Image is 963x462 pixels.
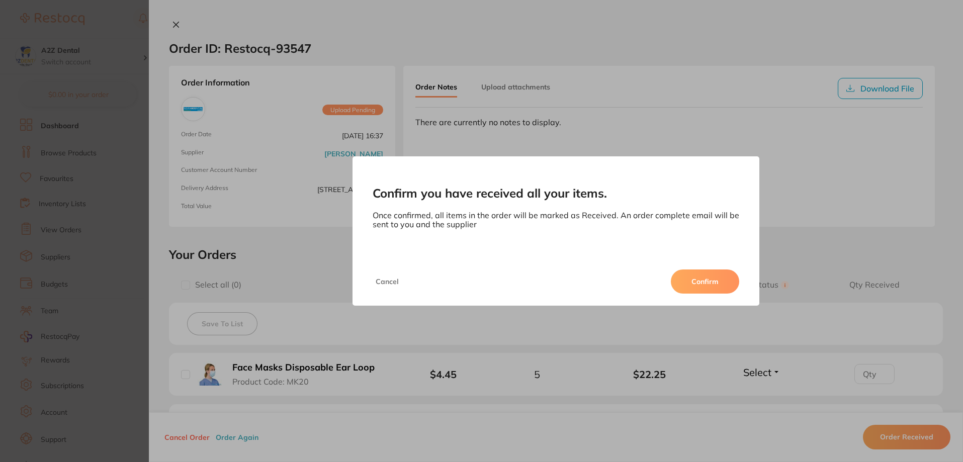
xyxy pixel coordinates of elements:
button: Confirm [671,269,739,294]
div: message notification from Restocq, 22h ago. It has been 14 days since you have started your Resto... [15,21,186,54]
img: Profile image for Restocq [23,30,39,46]
span: It has been 14 days since you have started your Restocq journey. We wanted to do a check in and s... [44,29,172,87]
h2: Confirm you have received all your items. [373,187,740,201]
button: Cancel [373,269,402,294]
p: Once confirmed, all items in the order will be marked as Received. An order complete email will b... [373,211,740,229]
p: Message from Restocq, sent 22h ago [44,39,173,48]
